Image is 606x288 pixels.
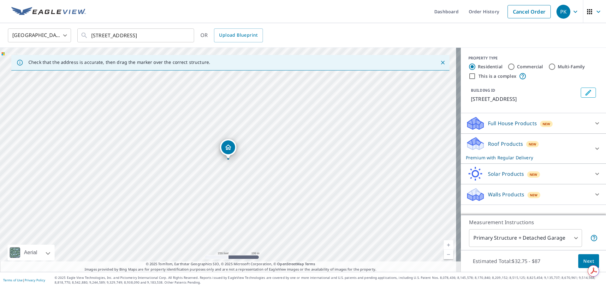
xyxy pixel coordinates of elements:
div: Walls ProductsNew [466,187,601,202]
a: Upload Blueprint [214,28,263,42]
a: Current Level 17, Zoom In [444,240,453,250]
div: Aerial [22,245,39,260]
p: Check that the address is accurate, then drag the marker over the correct structure. [28,59,210,65]
label: Commercial [517,64,543,70]
label: This is a complex [478,73,516,79]
div: [GEOGRAPHIC_DATA] [8,27,71,44]
button: Close [439,58,447,67]
a: Current Level 17, Zoom Out [444,250,453,259]
div: Roof ProductsNewPremium with Regular Delivery [466,136,601,161]
label: Residential [478,64,502,70]
div: Full House ProductsNew [466,116,601,131]
div: Solar ProductsNew [466,166,601,181]
span: New [530,193,538,198]
div: PK [556,5,570,19]
p: Full House Products [488,119,537,127]
span: New [543,121,550,126]
p: [STREET_ADDRESS] [471,95,578,103]
label: Multi-Family [558,64,585,70]
a: Terms [305,261,315,266]
a: Privacy Policy [25,278,45,282]
a: Terms of Use [3,278,23,282]
div: Aerial [8,245,55,260]
p: Premium with Regular Delivery [466,154,590,161]
span: Next [583,257,594,265]
img: EV Logo [11,7,86,16]
p: Measurement Instructions [469,218,598,226]
div: Dropped pin, building 1, Residential property, 114 Gettysburg Rd San Antonio, TX 78228 [220,139,236,159]
div: Primary Structure + Detached Garage [469,229,582,247]
p: Walls Products [488,191,524,198]
a: Cancel Order [508,5,551,18]
input: Search by address or latitude-longitude [91,27,181,44]
button: Edit building 1 [581,88,596,98]
span: Upload Blueprint [219,31,258,39]
span: New [529,142,537,147]
div: PROPERTY TYPE [468,55,598,61]
p: Solar Products [488,170,524,178]
span: New [530,172,538,177]
p: Roof Products [488,140,523,148]
span: © 2025 TomTom, Earthstar Geographics SIO, © 2025 Microsoft Corporation, © [146,261,315,267]
span: Your report will include the primary structure and a detached garage if one exists. [590,234,598,242]
button: Next [578,254,599,268]
a: OpenStreetMap [277,261,304,266]
p: Estimated Total: $32.75 - $87 [468,254,545,268]
p: BUILDING ID [471,88,495,93]
p: | [3,278,45,282]
div: OR [200,28,263,42]
p: © 2025 Eagle View Technologies, Inc. and Pictometry International Corp. All Rights Reserved. Repo... [55,275,603,285]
